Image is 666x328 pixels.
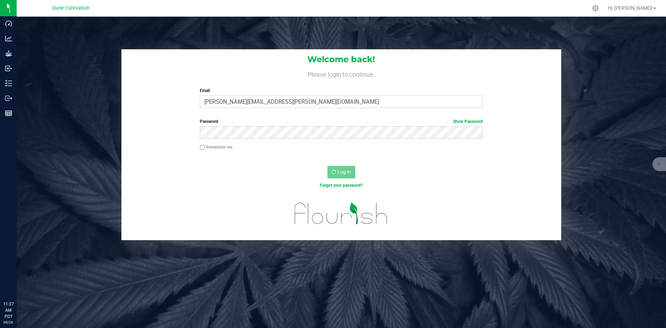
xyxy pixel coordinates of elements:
h1: Welcome back! [121,55,561,64]
h4: Please login to continue. [121,69,561,78]
input: Remember me [200,145,205,150]
inline-svg: Reports [5,110,12,117]
p: 11:27 AM PDT [3,301,14,320]
p: 09/26 [3,320,14,325]
span: Log In [338,169,351,175]
label: Email [200,87,483,94]
inline-svg: Inventory [5,80,12,87]
a: Show Password [453,119,483,124]
span: Hi, [PERSON_NAME]! [608,5,653,11]
inline-svg: Grow [5,50,12,57]
inline-svg: Outbound [5,95,12,102]
inline-svg: Dashboard [5,20,12,27]
inline-svg: Analytics [5,35,12,42]
span: Dune Cultivation [52,5,89,11]
a: Forgot your password? [320,183,363,188]
button: Log In [327,166,355,178]
img: flourish_logo.svg [286,196,396,231]
inline-svg: Inbound [5,65,12,72]
div: Manage settings [591,5,600,11]
label: Remember me [200,144,232,150]
span: Password [200,119,218,124]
